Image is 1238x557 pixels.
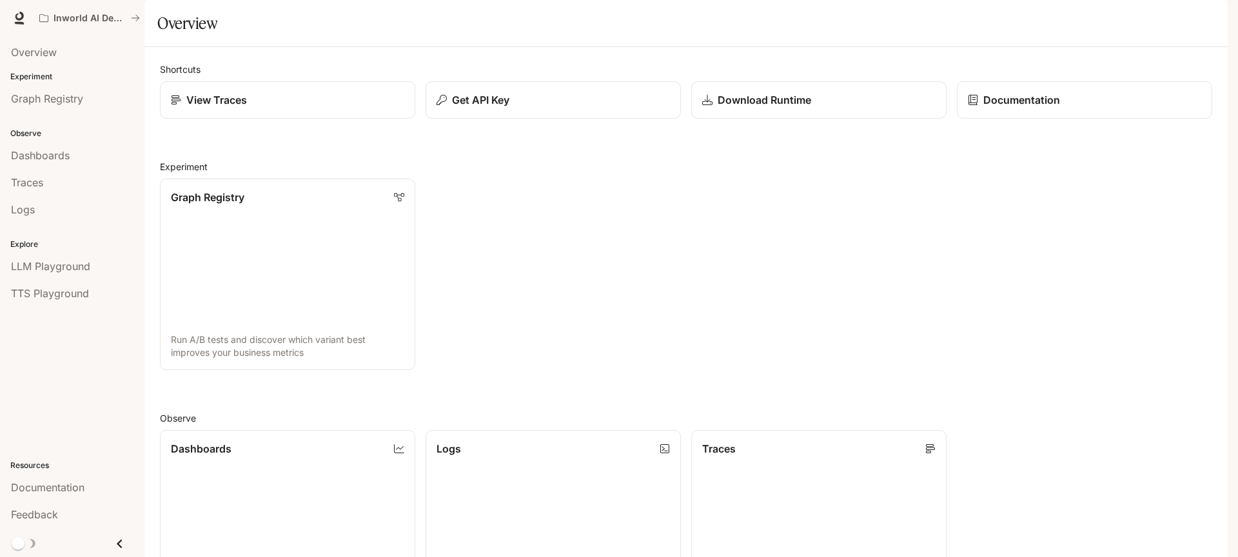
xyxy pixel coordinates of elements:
p: View Traces [186,92,247,108]
a: View Traces [160,81,415,119]
h2: Shortcuts [160,63,1212,76]
p: Get API Key [452,92,509,108]
p: Documentation [983,92,1060,108]
p: Download Runtime [718,92,811,108]
a: Download Runtime [691,81,947,119]
p: Inworld AI Demos [54,13,126,24]
p: Graph Registry [171,190,244,205]
h2: Observe [160,411,1212,425]
a: Documentation [957,81,1212,119]
a: Graph RegistryRun A/B tests and discover which variant best improves your business metrics [160,179,415,370]
h2: Experiment [160,160,1212,173]
p: Logs [437,441,461,456]
p: Dashboards [171,441,231,456]
button: Get API Key [426,81,681,119]
button: All workspaces [34,5,146,31]
p: Run A/B tests and discover which variant best improves your business metrics [171,333,404,359]
p: Traces [702,441,736,456]
h1: Overview [157,10,217,36]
